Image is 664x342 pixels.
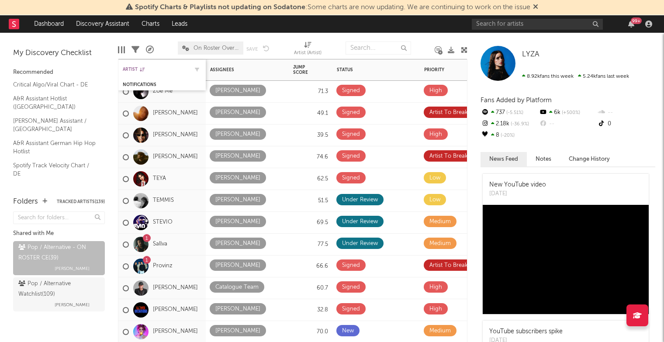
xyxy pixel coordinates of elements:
[215,129,260,140] div: [PERSON_NAME]
[293,218,328,228] div: 69.5
[342,326,354,336] div: New
[13,116,96,134] a: [PERSON_NAME] Assistant / [GEOGRAPHIC_DATA]
[135,4,530,11] span: : Some charts are now updating. We are continuing to work on the issue
[429,129,442,140] div: High
[13,161,96,179] a: Spotify Track Velocity Chart / DE
[342,304,360,314] div: Signed
[597,118,655,130] div: 0
[118,37,125,62] div: Edit Columns
[429,151,468,162] div: Artist To Break
[293,86,328,97] div: 71.3
[215,107,260,118] div: [PERSON_NAME]
[13,241,105,275] a: Pop / Alternative - ON ROSTER CE(39)[PERSON_NAME]
[146,37,154,62] div: A&R Pipeline
[294,48,322,59] div: Artist (Artist)
[522,50,539,59] a: LYZA
[342,282,360,293] div: Signed
[489,327,563,336] div: YouTube subscribers spike
[293,196,328,206] div: 51.5
[522,51,539,58] span: LYZA
[131,37,139,62] div: Filters
[135,4,305,11] span: Spotify Charts & Playlists not updating on Sodatone
[13,67,105,78] div: Recommended
[153,175,166,183] a: TEYA
[153,328,198,335] a: [PERSON_NAME]
[293,65,315,75] div: Jump Score
[429,260,468,271] div: Artist To Break
[539,118,597,130] div: --
[472,19,603,30] input: Search for artists
[215,304,260,314] div: [PERSON_NAME]
[13,48,105,59] div: My Discovery Checklist
[153,110,198,117] a: [PERSON_NAME]
[429,238,451,249] div: Medium
[215,217,260,227] div: [PERSON_NAME]
[293,239,328,250] div: 77.5
[13,197,38,207] div: Folders
[342,217,378,227] div: Under Review
[193,65,201,74] button: Filter by Artist
[539,107,597,118] div: 6k
[429,304,442,314] div: High
[215,282,259,293] div: Catalogue Team
[215,86,260,96] div: [PERSON_NAME]
[505,111,523,115] span: -5.51 %
[293,283,328,294] div: 60.7
[153,306,198,314] a: [PERSON_NAME]
[18,279,97,300] div: Pop / Alternative Watchlist ( 109 )
[293,305,328,315] div: 32.8
[135,15,166,33] a: Charts
[631,17,642,24] div: 99 +
[215,326,260,336] div: [PERSON_NAME]
[489,190,546,198] div: [DATE]
[429,326,451,336] div: Medium
[13,228,105,239] div: Shared with Me
[123,67,188,72] div: Artist
[18,242,97,263] div: Pop / Alternative - ON ROSTER CE ( 39 )
[628,21,634,28] button: 99+
[342,173,360,183] div: Signed
[293,108,328,119] div: 49.1
[13,138,96,156] a: A&R Assistant German Hip Hop Hotlist
[293,152,328,162] div: 74.6
[215,195,260,205] div: [PERSON_NAME]
[342,238,378,249] div: Under Review
[527,152,560,166] button: Notes
[522,74,574,79] span: 8.92k fans this week
[481,107,539,118] div: 737
[342,86,360,96] div: Signed
[246,47,258,52] button: Save
[194,45,239,51] span: On Roster Overview
[342,151,360,162] div: Signed
[342,260,360,271] div: Signed
[153,284,198,292] a: [PERSON_NAME]
[123,82,188,87] div: Notifications
[293,174,328,184] div: 62.5
[597,107,655,118] div: --
[153,241,167,248] a: Sallva
[13,277,105,311] a: Pop / Alternative Watchlist(109)[PERSON_NAME]
[215,260,260,271] div: [PERSON_NAME]
[70,15,135,33] a: Discovery Assistant
[55,300,90,310] span: [PERSON_NAME]
[263,44,270,52] button: Undo the changes to the current view.
[481,118,539,130] div: 2.18k
[210,67,271,73] div: Assignees
[429,107,468,118] div: Artist To Break
[215,151,260,162] div: [PERSON_NAME]
[337,67,394,73] div: Status
[153,219,173,226] a: STEVIO
[429,217,451,227] div: Medium
[153,197,174,204] a: TEMMIS
[429,282,442,293] div: High
[342,195,378,205] div: Under Review
[429,195,440,205] div: Low
[28,15,70,33] a: Dashboard
[215,173,260,183] div: [PERSON_NAME]
[489,180,546,190] div: New YouTube video
[533,4,538,11] span: Dismiss
[153,131,198,139] a: [PERSON_NAME]
[522,74,629,79] span: 5.24k fans last week
[481,130,539,141] div: 8
[342,129,360,140] div: Signed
